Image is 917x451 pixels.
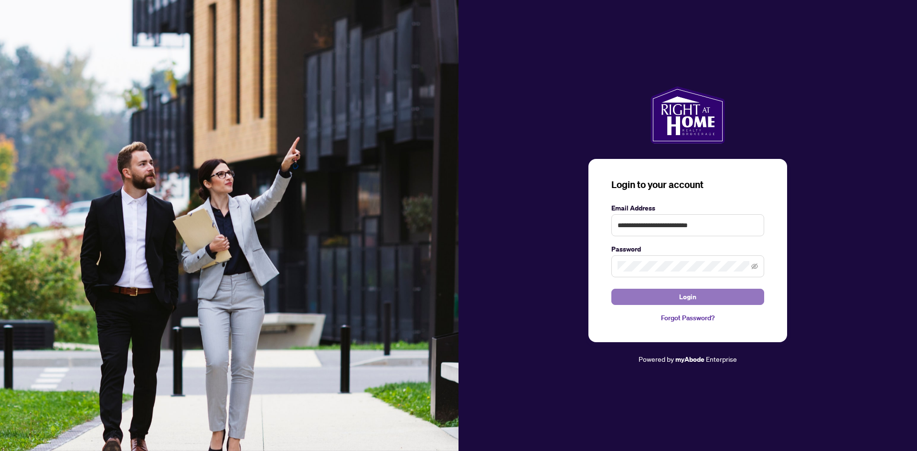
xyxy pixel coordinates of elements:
[675,354,704,365] a: myAbode
[679,289,696,304] span: Login
[650,86,725,144] img: ma-logo
[751,263,758,270] span: eye-invisible
[611,289,764,305] button: Login
[706,355,737,363] span: Enterprise
[611,244,764,254] label: Password
[611,203,764,213] label: Email Address
[639,355,674,363] span: Powered by
[611,178,764,191] h3: Login to your account
[611,313,764,323] a: Forgot Password?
